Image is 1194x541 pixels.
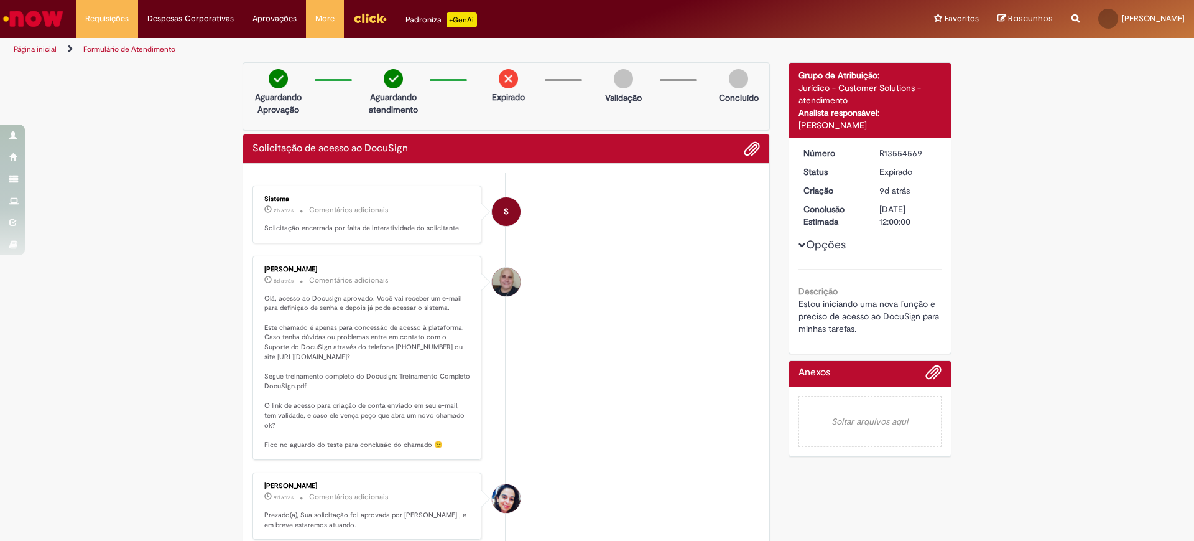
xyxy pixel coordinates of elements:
em: Soltar arquivos aqui [798,396,942,447]
small: Comentários adicionais [309,205,389,215]
div: R13554569 [879,147,937,159]
span: 9d atrás [274,494,294,501]
img: check-circle-green.png [384,69,403,88]
small: Comentários adicionais [309,492,389,502]
img: click_logo_yellow_360x200.png [353,9,387,27]
div: System [492,197,521,226]
span: More [315,12,335,25]
span: S [504,197,509,227]
img: img-circle-grey.png [614,69,633,88]
p: Concluído [719,92,759,104]
dt: Criação [794,184,871,197]
div: [PERSON_NAME] [798,119,942,131]
div: Sistema [264,195,471,203]
p: Solicitação encerrada por falta de interatividade do solicitante. [264,223,471,233]
p: Expirado [492,91,525,103]
img: check-circle-green.png [269,69,288,88]
span: 2h atrás [274,207,294,214]
button: Adicionar anexos [744,141,760,157]
button: Adicionar anexos [925,364,942,387]
span: Favoritos [945,12,979,25]
span: 8d atrás [274,277,294,285]
p: Validação [605,92,642,104]
a: Rascunhos [997,13,1053,25]
span: Requisições [85,12,129,25]
div: Analista responsável: [798,106,942,119]
div: [PERSON_NAME] [264,482,471,490]
dt: Número [794,147,871,159]
time: 22/09/2025 15:11:07 [274,277,294,285]
span: Aprovações [252,12,297,25]
time: 22/09/2025 12:06:20 [274,494,294,501]
p: Aguardando atendimento [363,91,423,116]
span: Rascunhos [1008,12,1053,24]
img: ServiceNow [1,6,65,31]
a: Página inicial [14,44,57,54]
span: 9d atrás [879,185,910,196]
p: +GenAi [447,12,477,27]
p: Aguardando Aprovação [248,91,308,116]
span: [PERSON_NAME] [1122,13,1185,24]
small: Comentários adicionais [309,275,389,286]
div: Grupo de Atribuição: [798,69,942,82]
b: Descrição [798,286,838,297]
h2: Anexos [798,367,830,379]
dt: Conclusão Estimada [794,203,871,228]
div: Leonardo Manoel De Souza [492,268,521,296]
div: 22/09/2025 11:26:32 [879,184,937,197]
time: 22/09/2025 11:26:32 [879,185,910,196]
img: img-circle-grey.png [729,69,748,88]
div: Padroniza [405,12,477,27]
span: Estou iniciando uma nova função e preciso de acesso ao DocuSign para minhas tarefas. [798,298,942,334]
a: Formulário de Atendimento [83,44,175,54]
dt: Status [794,166,871,178]
img: remove.png [499,69,518,88]
div: Jurídico - Customer Solutions - atendimento [798,82,942,106]
ul: Trilhas de página [9,38,787,61]
div: [PERSON_NAME] [264,266,471,273]
h2: Solicitação de acesso ao DocuSign Histórico de tíquete [252,143,408,154]
p: Prezado(a), Sua solicitação foi aprovada por [PERSON_NAME] , e em breve estaremos atuando. [264,510,471,530]
span: Despesas Corporativas [147,12,234,25]
div: Expirado [879,166,937,178]
time: 30/09/2025 13:11:08 [274,207,294,214]
p: Olá, acesso ao Docusign aprovado. Você vai receber um e-mail para definição de senha e depois já ... [264,294,471,450]
div: Daniele De Sousa [492,484,521,513]
div: [DATE] 12:00:00 [879,203,937,228]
